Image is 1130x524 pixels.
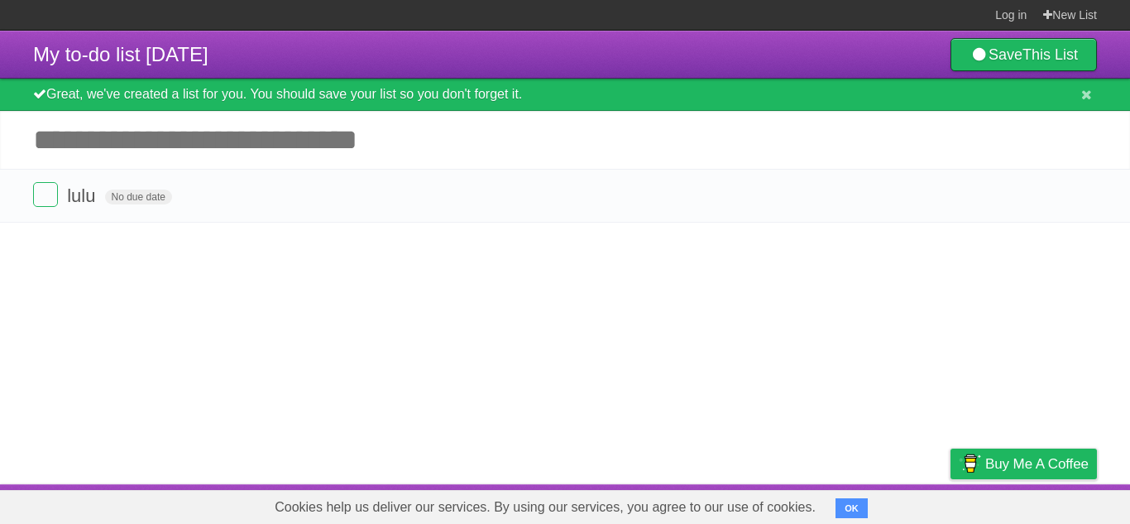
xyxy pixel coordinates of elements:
a: Buy me a coffee [950,449,1097,479]
a: SaveThis List [950,38,1097,71]
span: lulu [67,185,99,206]
a: About [730,488,765,520]
a: Developers [785,488,852,520]
span: Buy me a coffee [985,449,1089,478]
a: Privacy [929,488,972,520]
b: This List [1022,46,1078,63]
a: Terms [873,488,909,520]
span: Cookies help us deliver our services. By using our services, you agree to our use of cookies. [258,491,832,524]
img: Buy me a coffee [959,449,981,478]
a: Suggest a feature [993,488,1097,520]
span: No due date [105,190,172,204]
button: OK [836,498,868,518]
label: Done [33,182,58,207]
span: My to-do list [DATE] [33,43,208,65]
